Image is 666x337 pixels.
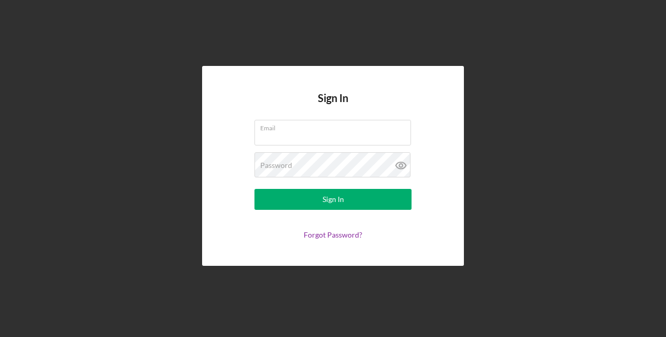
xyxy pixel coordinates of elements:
[260,120,411,132] label: Email
[260,161,292,170] label: Password
[304,230,362,239] a: Forgot Password?
[318,92,348,120] h4: Sign In
[254,189,412,210] button: Sign In
[323,189,344,210] div: Sign In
